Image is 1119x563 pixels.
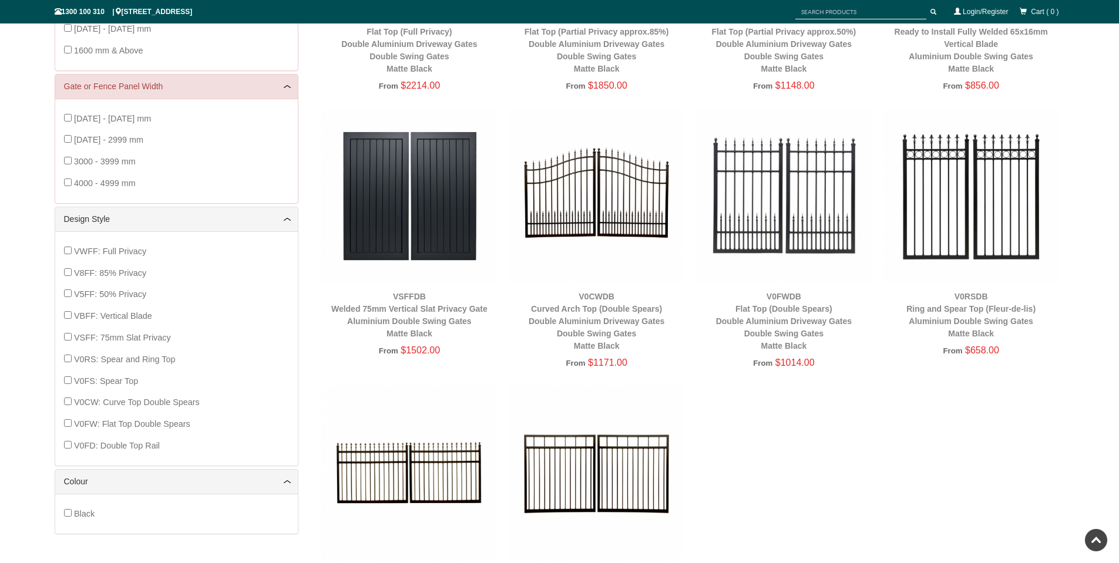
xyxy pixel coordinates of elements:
[74,24,151,33] span: [DATE] - [DATE] mm
[322,108,498,284] img: VSFFDB - Welded 75mm Vertical Slat Privacy Gate - Aluminium Double Swing Gates - Matte Black - Ga...
[55,8,193,16] span: 1300 100 310 | [STREET_ADDRESS]
[64,80,289,93] a: Gate or Fence Panel Width
[716,292,852,350] a: V0FWDBFlat Top (Double Spears)Double Aluminium Driveway GatesDouble Swing GatesMatte Black
[883,108,1059,284] img: V0RSDB - Ring and Spear Top (Fleur-de-lis) - Aluminium Double Swing Gates - Matte Black - Gate Wa...
[74,178,136,188] span: 4000 - 4999 mm
[963,8,1008,16] a: Login/Register
[74,247,146,256] span: VWFF: Full Privacy
[74,135,143,144] span: [DATE] - 2999 mm
[74,157,136,166] span: 3000 - 3999 mm
[509,386,684,561] img: V0FDDB - Flat Top (Double Top Rail) - Double Aluminium Driveway Gates - Double Swing Gates - Matt...
[74,355,176,364] span: V0RS: Spear and Ring Top
[906,292,1036,338] a: V0RSDBRing and Spear Top (Fleur-de-lis)Aluminium Double Swing GatesMatte Black
[965,80,999,90] span: $856.00
[795,5,926,19] input: SEARCH PRODUCTS
[525,15,669,73] a: V8FFDBFlat Top (Partial Privacy approx.85%)Double Aluminium Driveway GatesDouble Swing GatesMatte...
[74,289,146,299] span: V5FF: 50% Privacy
[74,441,160,450] span: V0FD: Double Top Rail
[74,311,152,321] span: VBFF: Vertical Blade
[331,292,488,338] a: VSFFDBWelded 75mm Vertical Slat Privacy GateAluminium Double Swing GatesMatte Black
[753,82,772,90] span: From
[566,359,585,368] span: From
[529,292,664,350] a: V0CWDBCurved Arch Top (Double Spears)Double Aluminium Driveway GatesDouble Swing GatesMatte Black
[341,15,477,73] a: VWFFDBFlat Top (Full Privacy)Double Aluminium Driveway GatesDouble Swing GatesMatte Black
[509,108,684,284] img: V0CWDB - Curved Arch Top (Double Spears) - Double Aluminium Driveway Gates - Double Swing Gates -...
[64,213,289,225] a: Design Style
[712,15,856,73] a: V5FFDBFlat Top (Partial Privacy approx.50%)Double Aluminium Driveway GatesDouble Swing GatesMatte...
[588,80,627,90] span: $1850.00
[74,509,95,518] span: Black
[775,358,815,368] span: $1014.00
[401,345,440,355] span: $1502.00
[965,345,999,355] span: $658.00
[74,376,138,386] span: V0FS: Spear Top
[379,82,398,90] span: From
[943,346,962,355] span: From
[379,346,398,355] span: From
[322,386,498,561] img: V0FSDB - Spear Top (Fleur-de-lis) - Double Aluminium Driveway Gates - Double Swing Gates - Matte ...
[74,397,200,407] span: V0CW: Curve Top Double Spears
[74,333,171,342] span: VSFF: 75mm Slat Privacy
[74,114,151,123] span: [DATE] - [DATE] mm
[74,419,190,429] span: V0FW: Flat Top Double Spears
[74,268,146,278] span: V8FF: 85% Privacy
[1031,8,1058,16] span: Cart ( 0 )
[64,476,289,488] a: Colour
[943,82,962,90] span: From
[775,80,815,90] span: $1148.00
[895,15,1048,73] a: VBFFDBReady to Install Fully Welded 65x16mm Vertical BladeAluminium Double Swing GatesMatte Black
[753,359,772,368] span: From
[401,80,440,90] span: $2214.00
[696,108,872,284] img: V0FWDB - Flat Top (Double Spears) - Double Aluminium Driveway Gates - Double Swing Gates - Matte ...
[588,358,627,368] span: $1171.00
[566,82,585,90] span: From
[74,46,143,55] span: 1600 mm & Above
